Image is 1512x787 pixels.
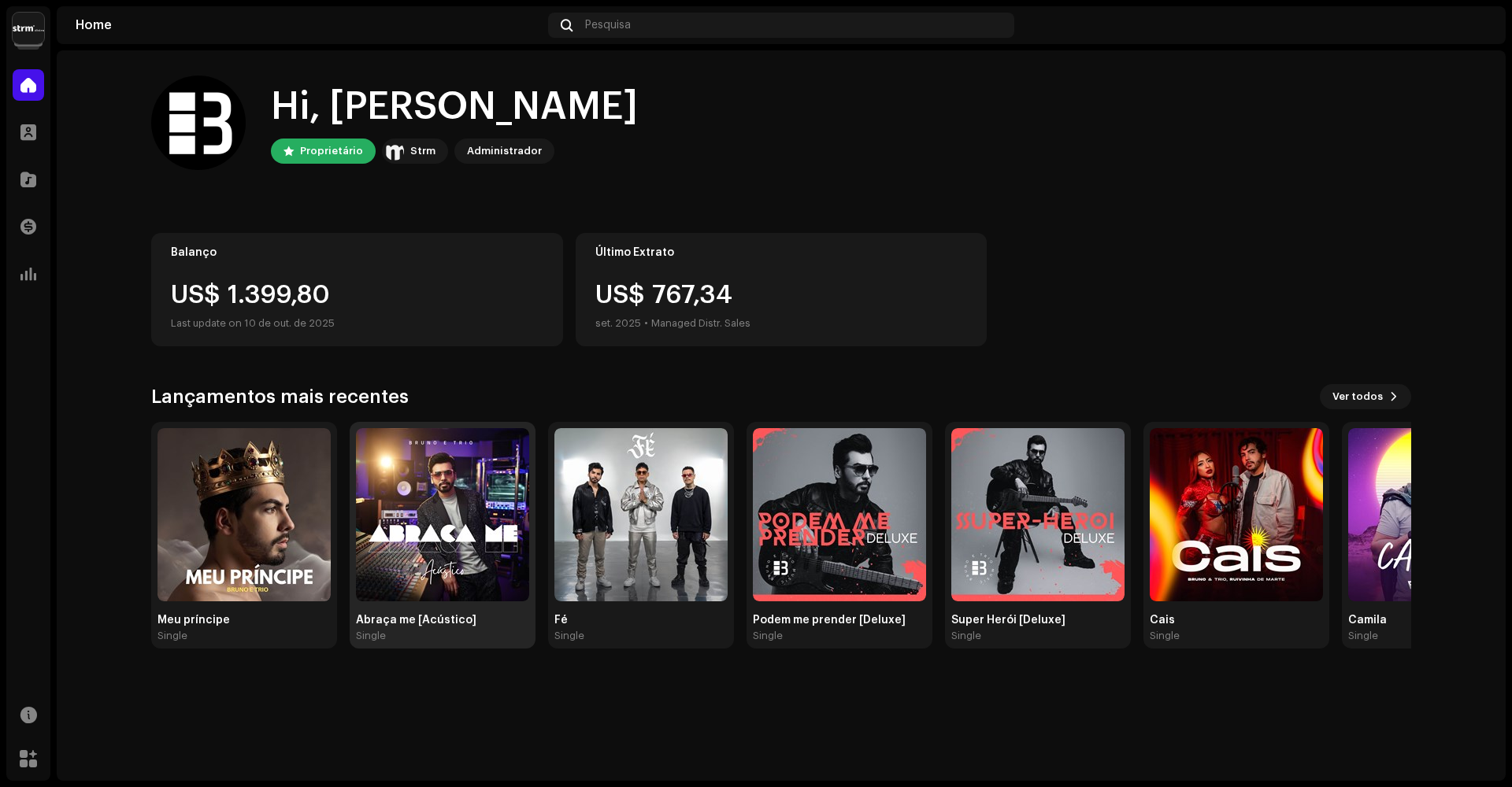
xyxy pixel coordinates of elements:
div: Home [76,19,542,31]
img: 7eaa3634-20a5-4192-aa1d-af2f317ff896 [753,428,926,601]
div: Single [753,630,783,642]
img: 5e98773e-4753-41da-8824-37d02ef4fb93 [1150,428,1323,601]
div: Abraça me [Acústico] [356,614,529,626]
img: d0fde11e-f65b-4c00-93b8-2081398370ea [554,428,728,601]
div: Last update on 10 de out. de 2025 [171,314,543,333]
div: Podem me prender [Deluxe] [753,614,926,626]
div: Hi, [PERSON_NAME] [271,82,638,132]
button: Ver todos [1320,384,1411,409]
div: Meu príncipe [157,614,331,626]
re-o-card-value: Balanço [151,233,563,346]
h3: Lançamentos mais recentes [151,384,409,409]
div: • [644,314,648,333]
span: Pesquisa [585,19,631,31]
div: Fé [554,614,728,626]
div: Single [554,630,584,642]
div: Strm [410,142,435,161]
span: Ver todos [1332,381,1383,412]
re-o-card-value: Último Extrato [576,233,988,346]
img: a5e32f43-1a03-4789-8e1d-a3e63fb3de67 [356,428,529,601]
div: Single [1348,630,1378,642]
div: set. 2025 [595,314,641,333]
img: 04978e51-f805-4e81-863f-cebaf0ee9e8f [157,428,331,601]
div: Cais [1150,614,1323,626]
div: Super Herói [Deluxe] [951,614,1125,626]
div: Single [1150,630,1180,642]
img: 408b884b-546b-4518-8448-1008f9c76b02 [13,13,44,44]
img: 46aaf377-f20d-48b1-aa9e-f63f87bb6524 [1462,13,1487,38]
div: Single [951,630,981,642]
img: 46aaf377-f20d-48b1-aa9e-f63f87bb6524 [151,76,246,170]
div: Último Extrato [595,246,968,259]
div: Managed Distr. Sales [651,314,750,333]
div: Balanço [171,246,543,259]
div: Single [157,630,187,642]
div: Single [356,630,386,642]
img: 408b884b-546b-4518-8448-1008f9c76b02 [385,142,404,161]
div: Proprietário [300,142,363,161]
div: Administrador [467,142,542,161]
img: f7f61c21-2d7b-411a-a0ff-c2cdeed3a111 [951,428,1125,601]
